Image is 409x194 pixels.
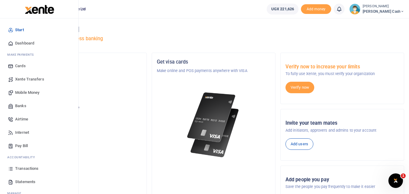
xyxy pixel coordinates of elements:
[15,143,28,149] span: Pay Bill
[285,71,399,77] p: To fully use Xente, you must verify your organization
[15,103,26,109] span: Banks
[5,175,74,189] a: Statements
[157,68,270,74] p: Make online and POS payments anywhere with VISA
[5,37,74,50] a: Dashboard
[264,4,301,15] li: Wallet ballance
[23,36,404,42] h5: Welcome to better business banking
[363,4,404,9] small: [PERSON_NAME]
[271,6,294,12] span: UGX 221,626
[157,59,270,65] h5: Get visa cards
[15,130,29,136] span: Internet
[15,63,26,69] span: Cards
[285,64,399,70] h5: Verify now to increase your limits
[285,138,313,150] a: Add users
[5,126,74,139] a: Internet
[301,6,331,11] a: Add money
[25,5,54,14] img: logo-large
[12,155,35,159] span: countability
[5,59,74,73] a: Cards
[15,40,34,46] span: Dashboard
[388,173,403,188] iframe: Intercom live chat
[28,105,142,111] p: Your current account balance
[301,4,331,14] span: Add money
[23,26,404,33] h4: Hello [PERSON_NAME]
[285,120,399,126] h5: Invite your team mates
[15,166,38,172] span: Transactions
[349,4,360,15] img: profile-user
[285,184,399,190] p: Save the people you pay frequently to make it easier
[267,4,299,15] a: UGX 221,626
[5,113,74,126] a: Airtime
[28,112,142,118] h5: UGX 221,626
[285,127,399,133] p: Add initiators, approvers and admins to your account
[15,27,24,33] span: Start
[15,116,28,122] span: Airtime
[28,68,142,74] p: Namirembe Guest House Ltd
[401,173,406,178] span: 1
[5,99,74,113] a: Banks
[5,153,74,162] li: Ac
[15,179,35,185] span: Statements
[10,52,34,57] span: ake Payments
[24,7,54,11] a: logo-small logo-large logo-large
[349,4,404,15] a: profile-user [PERSON_NAME] [PERSON_NAME] Cash
[5,139,74,153] a: Pay Bill
[15,76,44,82] span: Xente Transfers
[28,59,142,65] h5: Organization
[5,86,74,99] a: Mobile Money
[363,9,404,14] span: [PERSON_NAME] Cash
[28,82,142,88] h5: Account
[285,177,399,183] h5: Add people you pay
[5,50,74,59] li: M
[185,88,242,161] img: xente-_physical_cards.png
[15,90,39,96] span: Mobile Money
[28,91,142,97] p: [PERSON_NAME] Cash
[5,162,74,175] a: Transactions
[301,4,331,14] li: Toup your wallet
[285,82,314,93] a: Verify now
[5,73,74,86] a: Xente Transfers
[5,23,74,37] a: Start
